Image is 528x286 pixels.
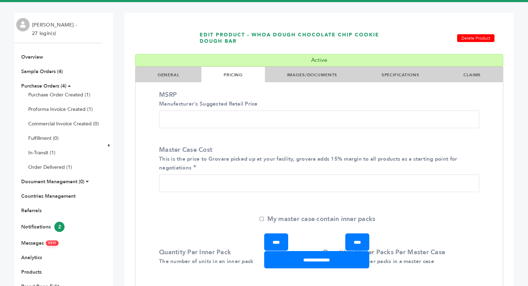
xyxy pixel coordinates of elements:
[21,83,66,89] a: Purchase Orders (4)
[28,120,99,127] a: Commercial Invoice Created (0)
[260,217,264,221] input: My master case contain inner packs
[54,222,65,232] span: 2
[28,149,55,156] a: In-Transit (1)
[159,145,476,172] label: Master Case Cost
[457,34,494,42] a: Delete Product
[159,155,457,171] small: This is the price to Grovara picked up at your facility, grovara adds 15% margin to all products ...
[28,135,59,142] a: Fulfillment (0)
[224,72,243,78] a: PRICING
[46,240,59,246] span: NEW
[159,258,253,265] small: The number of units in an inner pack
[21,269,42,275] a: Products
[16,18,30,31] img: profile.png
[260,215,376,224] label: My master case contain inner packs
[135,54,503,66] div: Active
[323,258,434,265] small: The number of inner packs in a master case
[28,91,90,98] a: Purchase Order Created (1)
[21,240,59,246] a: MessagesNEW
[159,248,312,266] label: Quantity Per Inner Pack
[21,54,43,60] a: Overview
[200,22,384,54] h1: EDIT PRODUCT - Whoa Dough Chocolate Chip Cookie Dough Bar
[28,106,93,113] a: Proforma Invoice Created (1)
[28,164,72,171] a: Order Delivered (1)
[287,72,338,78] a: IMAGES/DOCUMENTS
[21,254,42,261] a: Analytics
[158,72,180,78] a: GENERAL
[21,224,65,230] a: Notifications2
[21,193,75,199] a: Countries Management
[21,68,63,75] a: Sample Orders (4)
[21,178,84,185] a: Document Management (0)
[463,72,481,78] a: CLAIMS
[323,248,476,266] label: Quantity of Inner Packs Per Master Case
[382,72,419,78] a: SPECIFICATIONS
[21,207,42,214] a: Referrals
[159,90,476,108] label: MSRP
[159,100,258,107] small: Manufacturer's Suggested Retail Price
[32,21,79,38] li: [PERSON_NAME] - 27 login(s)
